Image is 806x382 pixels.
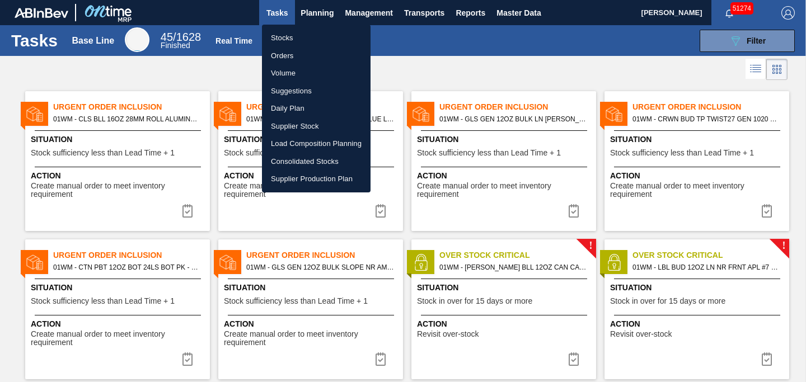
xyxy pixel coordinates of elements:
a: Daily Plan [262,100,371,117]
a: Load Composition Planning [262,135,371,153]
a: Consolidated Stocks [262,153,371,171]
a: Supplier Production Plan [262,170,371,188]
a: Supplier Stock [262,117,371,135]
a: Volume [262,64,371,82]
a: Orders [262,47,371,65]
a: Stocks [262,29,371,47]
a: Suggestions [262,82,371,100]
